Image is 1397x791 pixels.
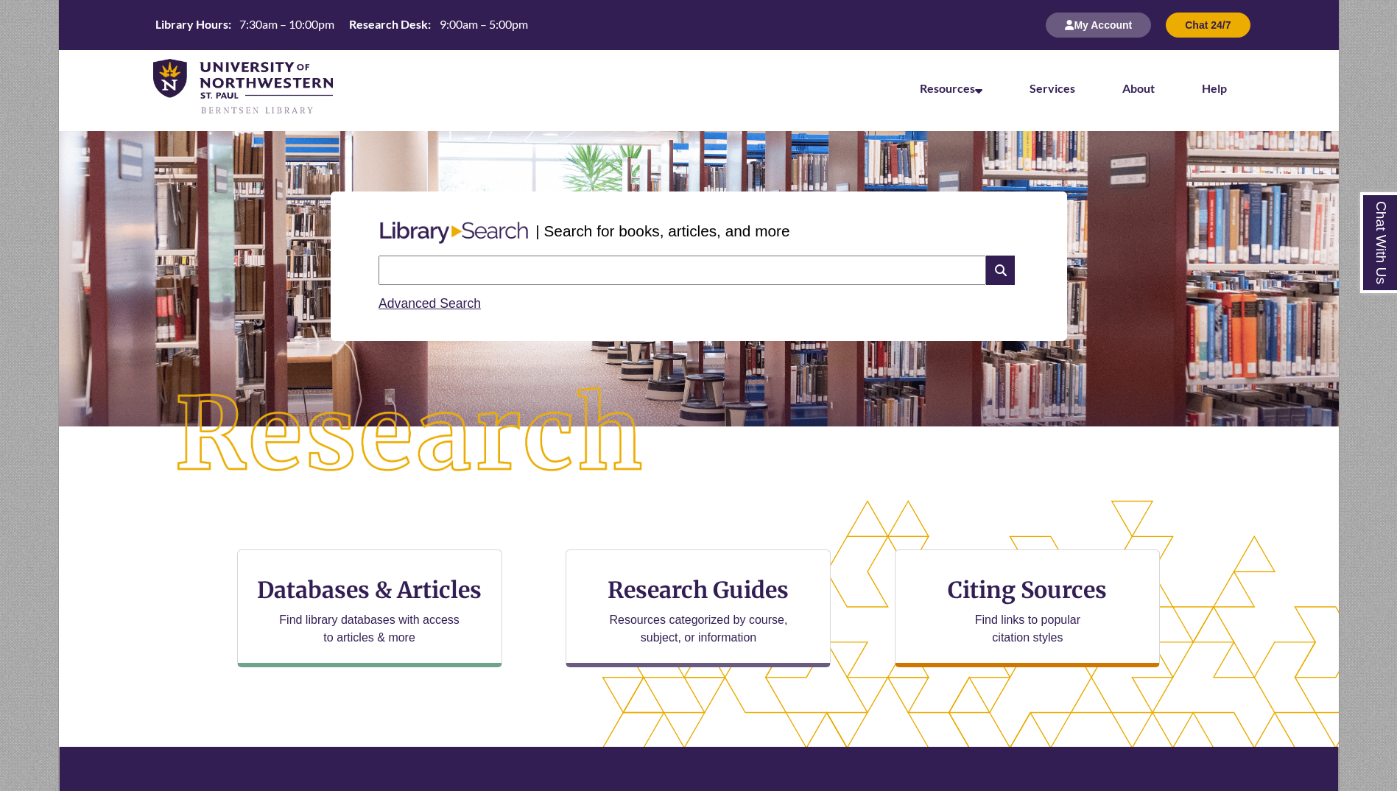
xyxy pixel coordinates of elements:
[1030,81,1075,95] a: Services
[986,256,1014,285] i: Search
[602,611,795,647] p: Resources categorized by course, subject, or information
[1046,13,1151,38] button: My Account
[149,16,233,32] th: Library Hours:
[149,16,534,32] table: Hours Today
[1122,81,1155,95] a: About
[237,549,502,667] a: Databases & Articles Find library databases with access to articles & more
[153,59,334,116] img: UNWSP Library Logo
[938,576,1118,604] h3: Citing Sources
[535,219,789,242] p: | Search for books, articles, and more
[566,549,831,667] a: Research Guides Resources categorized by course, subject, or information
[578,576,818,604] h3: Research Guides
[122,335,698,535] img: Research
[149,16,534,34] a: Hours Today
[250,576,490,604] h3: Databases & Articles
[379,296,481,311] a: Advanced Search
[239,17,334,31] span: 7:30am – 10:00pm
[1202,81,1227,95] a: Help
[895,549,1160,667] a: Citing Sources Find links to popular citation styles
[373,216,535,250] img: Libary Search
[1166,13,1250,38] button: Chat 24/7
[343,16,433,32] th: Research Desk:
[440,17,528,31] span: 9:00am – 5:00pm
[920,81,982,95] a: Resources
[273,611,465,647] p: Find library databases with access to articles & more
[956,611,1099,647] p: Find links to popular citation styles
[1166,18,1250,31] a: Chat 24/7
[1046,18,1151,31] a: My Account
